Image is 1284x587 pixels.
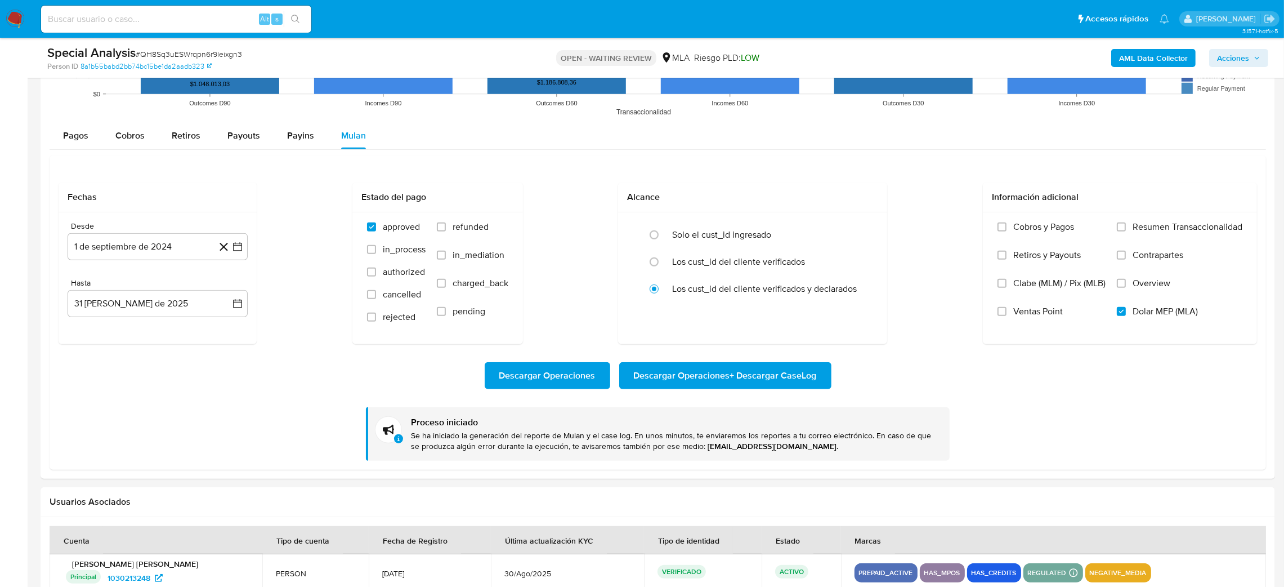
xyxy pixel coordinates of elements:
span: Riesgo PLD: [694,52,759,64]
span: LOW [741,51,759,64]
b: Special Analysis [47,43,136,61]
p: OPEN - WAITING REVIEW [556,50,656,66]
span: # QH8Sq3uESWrqpn6r9Ieixgn3 [136,48,242,60]
span: 3.157.1-hotfix-5 [1242,26,1278,35]
span: Alt [260,14,269,24]
input: Buscar usuario o caso... [41,12,311,26]
a: Salir [1264,13,1276,25]
div: MLA [661,52,690,64]
span: Acciones [1217,49,1249,67]
span: Accesos rápidos [1085,13,1148,25]
button: AML Data Collector [1111,49,1196,67]
p: abril.medzovich@mercadolibre.com [1196,14,1260,24]
span: s [275,14,279,24]
button: Acciones [1209,49,1268,67]
a: 8a1b55babd2bb74bc15be1da2aadb323 [80,61,212,72]
b: Person ID [47,61,78,72]
b: AML Data Collector [1119,49,1188,67]
button: search-icon [284,11,307,27]
a: Notificaciones [1160,14,1169,24]
h2: Usuarios Asociados [50,496,1266,508]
